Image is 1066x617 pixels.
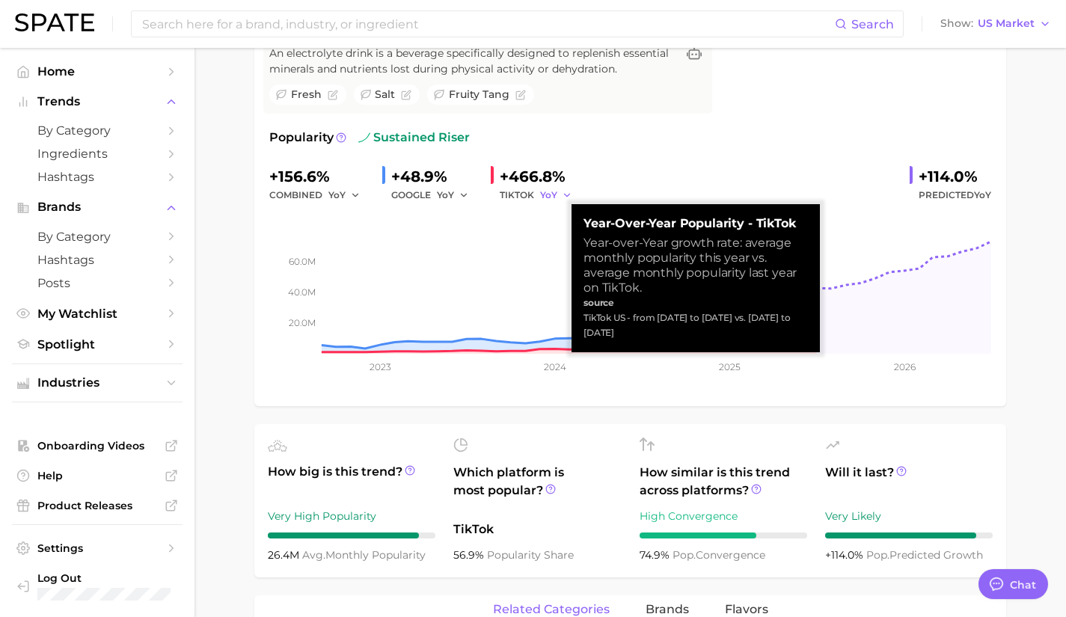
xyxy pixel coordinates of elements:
span: Product Releases [37,499,157,512]
span: Industries [37,376,157,390]
button: Industries [12,372,183,394]
a: Onboarding Videos [12,435,183,457]
span: convergence [673,548,765,562]
tspan: 2023 [370,361,391,372]
span: Hashtags [37,253,157,267]
img: sustained riser [358,132,370,144]
span: YoY [437,188,454,201]
span: How similar is this trend across platforms? [640,464,807,500]
span: related categories [493,603,610,616]
button: Brands [12,196,183,218]
a: Hashtags [12,248,183,271]
span: YoY [328,188,346,201]
span: How big is this trend? [268,463,435,500]
span: TikTok [453,521,621,538]
span: Flavors [725,603,768,616]
span: Spotlight [37,337,157,352]
div: High Convergence [640,507,807,525]
button: Flag as miscategorized or irrelevant [515,90,526,100]
span: Hashtags [37,170,157,184]
span: An electrolyte drink is a beverage specifically designed to replenish essential minerals and nutr... [269,46,676,77]
abbr: popularity index [866,548,889,562]
span: Which platform is most popular? [453,464,621,513]
span: Popularity [269,129,334,147]
span: Predicted [919,186,991,204]
tspan: 2026 [894,361,916,372]
div: +156.6% [269,165,370,188]
a: Log out. Currently logged in with e-mail nuria@godwinretailgroup.com. [12,567,183,605]
a: Home [12,60,183,83]
a: by Category [12,119,183,142]
button: Trends [12,90,183,113]
span: YoY [540,188,557,201]
span: +114.0% [825,548,866,562]
div: 9 / 10 [268,532,435,538]
a: My Watchlist [12,302,183,325]
a: Spotlight [12,333,183,356]
span: Ingredients [37,147,157,161]
span: Log Out [37,571,199,585]
button: YoY [328,186,361,204]
div: +114.0% [919,165,991,188]
a: Product Releases [12,494,183,517]
button: Flag as miscategorized or irrelevant [401,90,411,100]
span: salt [375,87,395,102]
div: +48.9% [391,165,479,188]
div: 9 / 10 [825,532,993,538]
span: Search [851,17,894,31]
span: 74.9% [640,548,673,562]
span: Brands [37,200,157,214]
span: fresh [291,87,322,102]
span: Posts [37,276,157,290]
div: +466.8% [500,165,582,188]
span: monthly popularity [302,548,426,562]
span: by Category [37,123,157,138]
tspan: 2025 [719,361,741,372]
span: Help [37,469,157,482]
span: Settings [37,541,157,555]
div: 7 / 10 [640,532,807,538]
div: combined [269,186,370,204]
div: Very High Popularity [268,507,435,525]
span: predicted growth [866,548,983,562]
span: by Category [37,230,157,244]
a: Ingredients [12,142,183,165]
div: Year-over-Year growth rate: average monthly popularity this year vs. average monthly popularity l... [583,236,808,295]
div: TIKTOK [500,186,582,204]
a: Settings [12,537,183,559]
span: YoY [974,189,991,200]
a: by Category [12,225,183,248]
a: Posts [12,271,183,295]
tspan: 2024 [544,361,566,372]
div: TikTok US - from [DATE] to [DATE] vs. [DATE] to [DATE] [583,310,808,340]
span: Will it last? [825,464,993,500]
span: 56.9% [453,548,487,562]
a: Help [12,464,183,487]
span: brands [646,603,689,616]
strong: source [583,297,614,308]
span: popularity share [487,548,574,562]
span: Onboarding Videos [37,439,157,452]
span: Home [37,64,157,79]
span: My Watchlist [37,307,157,321]
span: Show [940,19,973,28]
abbr: average [302,548,325,562]
strong: Year-over-Year Popularity - TikTok [583,216,808,231]
span: 26.4m [268,548,302,562]
button: Flag as miscategorized or irrelevant [328,90,338,100]
input: Search here for a brand, industry, or ingredient [141,11,835,37]
button: YoY [540,186,572,204]
a: Hashtags [12,165,183,188]
div: Very Likely [825,507,993,525]
button: YoY [437,186,469,204]
span: Trends [37,95,157,108]
span: US Market [978,19,1035,28]
div: GOOGLE [391,186,479,204]
img: SPATE [15,13,94,31]
abbr: popularity index [673,548,696,562]
span: sustained riser [358,129,470,147]
button: ShowUS Market [937,14,1055,34]
span: fruity tang [449,87,509,102]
